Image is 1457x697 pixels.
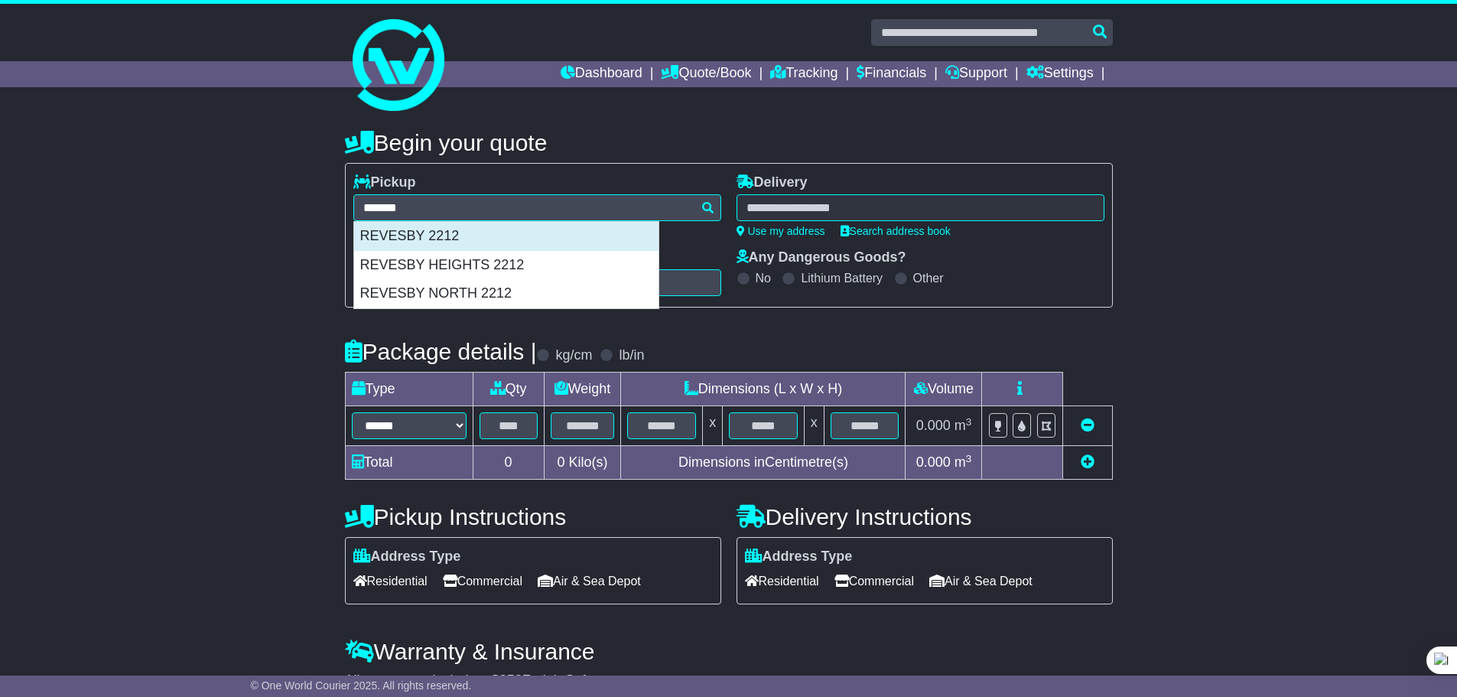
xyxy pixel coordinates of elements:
[966,453,972,464] sup: 3
[473,446,544,480] td: 0
[1081,454,1094,470] a: Add new item
[966,416,972,428] sup: 3
[354,222,659,251] div: REVESBY 2212
[353,569,428,593] span: Residential
[544,373,621,406] td: Weight
[945,61,1007,87] a: Support
[621,446,906,480] td: Dimensions in Centimetre(s)
[737,174,808,191] label: Delivery
[345,130,1113,155] h4: Begin your quote
[473,373,544,406] td: Qty
[354,251,659,280] div: REVESBY HEIGHTS 2212
[621,373,906,406] td: Dimensions (L x W x H)
[353,194,721,221] typeahead: Please provide city
[913,271,944,285] label: Other
[955,418,972,433] span: m
[737,225,825,237] a: Use my address
[1026,61,1094,87] a: Settings
[916,418,951,433] span: 0.000
[354,279,659,308] div: REVESBY NORTH 2212
[745,549,853,565] label: Address Type
[745,569,819,593] span: Residential
[345,673,1113,689] div: All our quotes include a $ FreightSafe warranty.
[834,569,914,593] span: Commercial
[906,373,982,406] td: Volume
[737,249,906,266] label: Any Dangerous Goods?
[353,174,416,191] label: Pickup
[801,271,883,285] label: Lithium Battery
[557,454,564,470] span: 0
[345,639,1113,664] h4: Warranty & Insurance
[251,679,472,692] span: © One World Courier 2025. All rights reserved.
[841,225,951,237] a: Search address book
[703,406,723,446] td: x
[661,61,751,87] a: Quote/Book
[345,373,473,406] td: Type
[804,406,824,446] td: x
[929,569,1033,593] span: Air & Sea Depot
[955,454,972,470] span: m
[345,446,473,480] td: Total
[443,569,522,593] span: Commercial
[561,61,642,87] a: Dashboard
[737,504,1113,529] h4: Delivery Instructions
[1081,418,1094,433] a: Remove this item
[555,347,592,364] label: kg/cm
[544,446,621,480] td: Kilo(s)
[857,61,926,87] a: Financials
[538,569,641,593] span: Air & Sea Depot
[345,504,721,529] h4: Pickup Instructions
[756,271,771,285] label: No
[770,61,837,87] a: Tracking
[353,549,461,565] label: Address Type
[345,339,537,364] h4: Package details |
[619,347,644,364] label: lb/in
[916,454,951,470] span: 0.000
[499,673,522,688] span: 250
